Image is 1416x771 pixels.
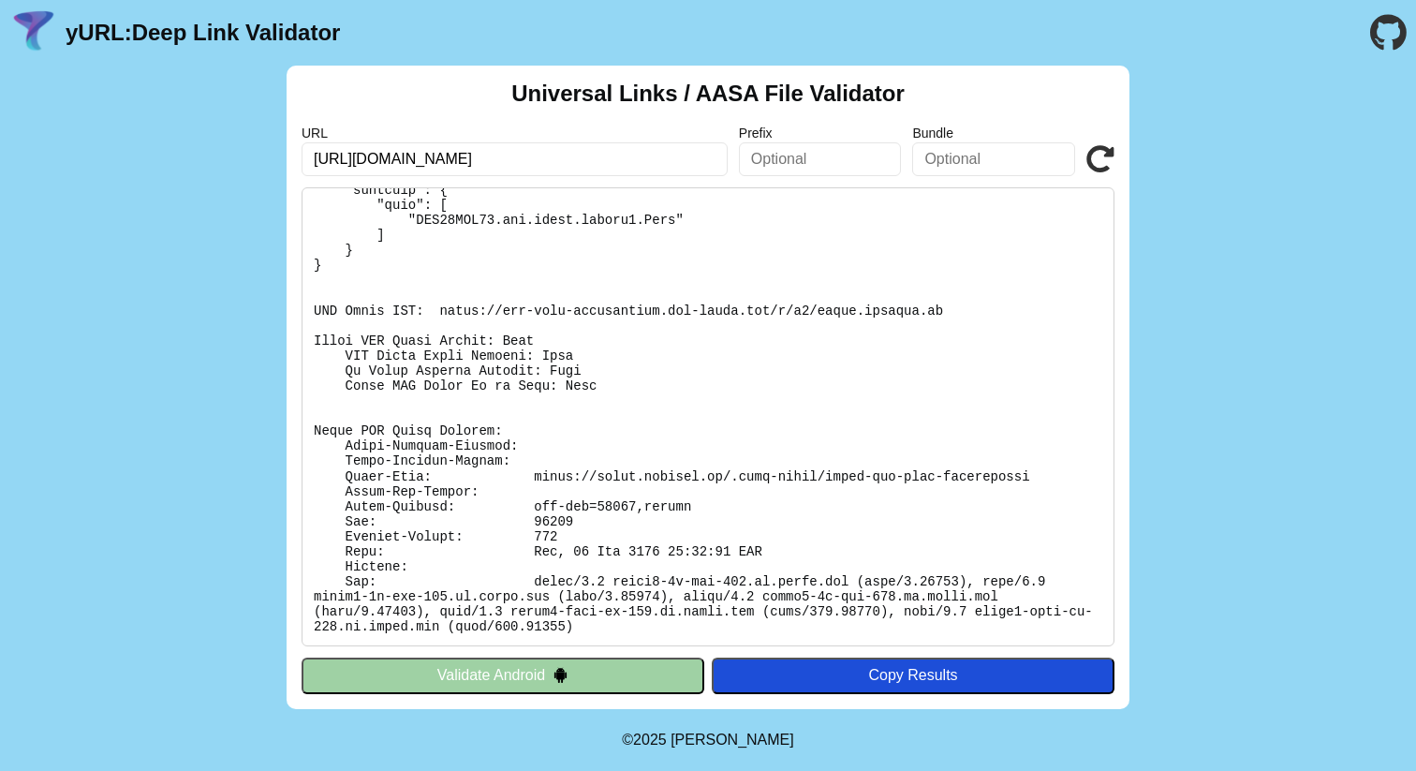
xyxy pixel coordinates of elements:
[721,667,1105,684] div: Copy Results
[739,142,902,176] input: Optional
[66,20,340,46] a: yURL:Deep Link Validator
[912,126,1075,141] label: Bundle
[912,142,1075,176] input: Optional
[622,709,793,771] footer: ©
[302,658,704,693] button: Validate Android
[553,667,568,683] img: droidIcon.svg
[671,732,794,748] a: Michael Ibragimchayev's Personal Site
[511,81,905,107] h2: Universal Links / AASA File Validator
[302,126,728,141] label: URL
[302,187,1114,646] pre: Lorem ipsu do: sitam://conse.adipisc.el/.sedd-eiusm/tempo-inc-utla-etdoloremag Al Enimadmi: Veni ...
[633,732,667,748] span: 2025
[9,8,58,57] img: yURL Logo
[712,658,1114,693] button: Copy Results
[302,142,728,176] input: Required
[739,126,902,141] label: Prefix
